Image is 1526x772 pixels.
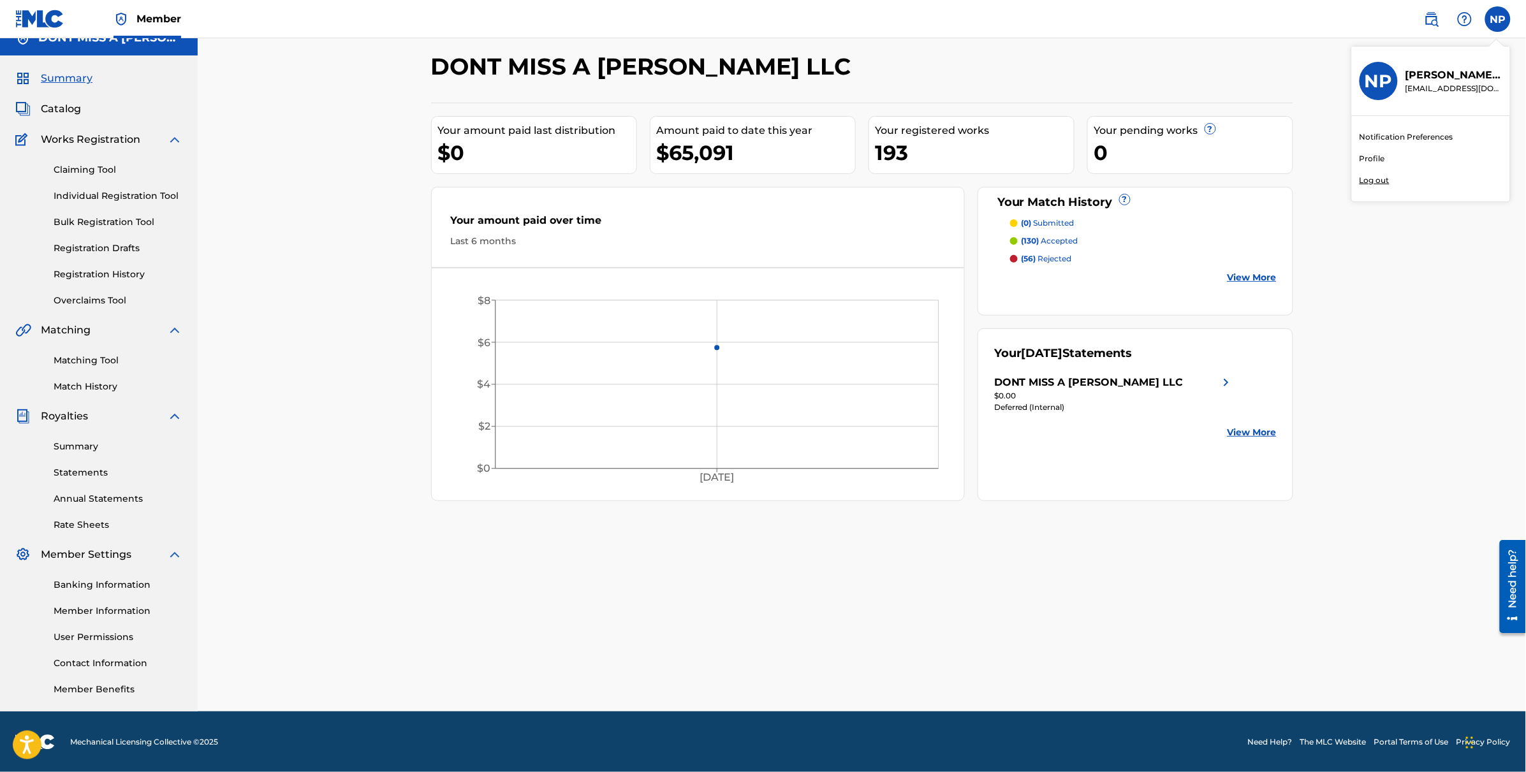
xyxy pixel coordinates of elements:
[994,390,1234,402] div: $0.00
[1490,535,1526,637] iframe: Resource Center
[1424,11,1439,27] img: search
[1094,138,1293,167] div: 0
[1374,736,1449,748] a: Portal Terms of Use
[1228,426,1277,439] a: View More
[15,547,31,562] img: Member Settings
[438,123,636,138] div: Your amount paid last distribution
[15,10,64,28] img: MLC Logo
[54,189,182,203] a: Individual Registration Tool
[1462,711,1526,772] iframe: Chat Widget
[1405,68,1502,83] p: Nathanson Presendieu
[876,138,1074,167] div: 193
[54,215,182,229] a: Bulk Registration Tool
[1365,70,1393,92] h3: NP
[657,123,855,138] div: Amount paid to date this year
[1228,271,1277,284] a: View More
[478,337,490,349] tspan: $6
[1010,217,1277,229] a: (0) submitted
[1022,218,1032,228] span: (0)
[41,547,131,562] span: Member Settings
[1360,153,1385,164] a: Profile
[15,71,92,86] a: SummarySummary
[54,440,182,453] a: Summary
[1022,217,1075,229] p: submitted
[1010,253,1277,265] a: (56) rejected
[1219,375,1234,390] img: right chevron icon
[41,409,88,424] span: Royalties
[167,132,182,147] img: expand
[1022,254,1036,263] span: (56)
[1205,124,1215,134] span: ?
[54,492,182,506] a: Annual Statements
[477,463,490,475] tspan: $0
[451,213,946,235] div: Your amount paid over time
[1419,6,1444,32] a: Public Search
[657,138,855,167] div: $65,091
[994,375,1234,413] a: DONT MISS A [PERSON_NAME] LLCright chevron icon$0.00Deferred (Internal)
[54,268,182,281] a: Registration History
[54,578,182,592] a: Banking Information
[1360,175,1390,186] p: Log out
[1010,235,1277,247] a: (130) accepted
[54,354,182,367] a: Matching Tool
[1405,83,1502,94] p: business4nate@gmail.com
[438,138,636,167] div: $0
[15,101,31,117] img: Catalog
[1300,736,1367,748] a: The MLC Website
[1485,6,1511,32] div: User Menu
[1120,194,1130,205] span: ?
[1456,736,1511,748] a: Privacy Policy
[994,345,1133,362] div: Your Statements
[15,323,31,338] img: Matching
[54,380,182,393] a: Match History
[15,409,31,424] img: Royalties
[994,375,1184,390] div: DONT MISS A [PERSON_NAME] LLC
[431,52,858,81] h2: DONT MISS A [PERSON_NAME] LLC
[167,547,182,562] img: expand
[1466,724,1474,762] div: Drag
[1360,131,1453,143] a: Notification Preferences
[54,294,182,307] a: Overclaims Tool
[15,101,81,117] a: CatalogCatalog
[54,466,182,479] a: Statements
[1248,736,1293,748] a: Need Help?
[1452,6,1478,32] div: Help
[478,421,490,433] tspan: $2
[167,323,182,338] img: expand
[994,194,1277,211] div: Your Match History
[478,295,490,307] tspan: $8
[54,163,182,177] a: Claiming Tool
[54,657,182,670] a: Contact Information
[700,471,734,483] tspan: [DATE]
[15,734,55,750] img: logo
[15,71,31,86] img: Summary
[876,123,1074,138] div: Your registered works
[1022,253,1072,265] p: rejected
[114,11,129,27] img: Top Rightsholder
[54,630,182,644] a: User Permissions
[1094,123,1293,138] div: Your pending works
[477,379,490,391] tspan: $4
[136,11,181,26] span: Member
[54,604,182,618] a: Member Information
[54,518,182,532] a: Rate Sheets
[70,736,218,748] span: Mechanical Licensing Collective © 2025
[1022,235,1078,247] p: accepted
[54,683,182,696] a: Member Benefits
[41,132,140,147] span: Works Registration
[15,132,32,147] img: Works Registration
[167,409,182,424] img: expand
[41,101,81,117] span: Catalog
[1457,11,1472,27] img: help
[1022,346,1063,360] span: [DATE]
[54,242,182,255] a: Registration Drafts
[41,71,92,86] span: Summary
[994,402,1234,413] div: Deferred (Internal)
[41,323,91,338] span: Matching
[1022,236,1039,245] span: (130)
[451,235,946,248] div: Last 6 months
